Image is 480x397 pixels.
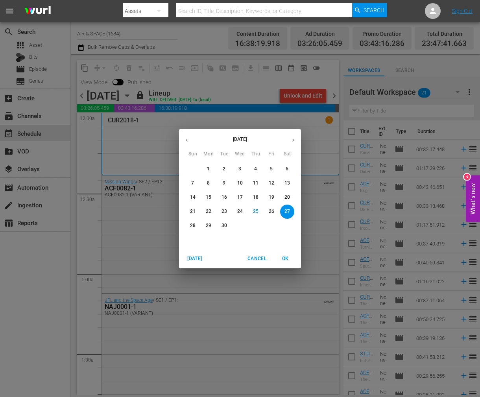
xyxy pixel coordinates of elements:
[217,190,231,205] button: 16
[191,180,194,186] p: 7
[269,194,274,201] p: 19
[249,190,263,205] button: 18
[269,208,274,215] p: 26
[19,2,57,20] img: ans4CAIJ8jUAAAAAAAAAAAAAAAAAAAAAAAAgQb4GAAAAAAAAAAAAAAAAAAAAAAAAJMjXAAAAAAAAAAAAAAAAAAAAAAAAgAT5G...
[264,176,279,190] button: 12
[247,255,266,263] span: Cancel
[270,166,273,172] p: 5
[186,205,200,219] button: 21
[284,208,290,215] p: 27
[217,150,231,158] span: Tue
[284,194,290,201] p: 20
[217,176,231,190] button: 9
[186,219,200,233] button: 28
[206,208,211,215] p: 22
[280,150,294,158] span: Sat
[201,162,216,176] button: 1
[464,174,470,180] div: 9
[264,190,279,205] button: 19
[280,190,294,205] button: 20
[186,150,200,158] span: Sun
[276,255,295,263] span: OK
[233,176,247,190] button: 10
[190,208,196,215] p: 21
[237,208,243,215] p: 24
[280,162,294,176] button: 6
[233,205,247,219] button: 24
[284,180,290,186] p: 13
[273,252,298,265] button: OK
[264,205,279,219] button: 26
[280,176,294,190] button: 13
[244,252,270,265] button: Cancel
[201,176,216,190] button: 8
[223,166,225,172] p: 2
[249,150,263,158] span: Thu
[222,194,227,201] p: 16
[233,150,247,158] span: Wed
[238,166,241,172] p: 3
[201,150,216,158] span: Mon
[249,176,263,190] button: 11
[233,162,247,176] button: 3
[194,136,286,143] p: [DATE]
[253,180,258,186] p: 11
[190,222,196,229] p: 28
[185,255,204,263] span: [DATE]
[237,180,243,186] p: 10
[466,175,480,222] button: Open Feedback Widget
[269,180,274,186] p: 12
[364,3,384,17] span: Search
[207,180,210,186] p: 8
[206,194,211,201] p: 15
[201,190,216,205] button: 15
[217,205,231,219] button: 23
[249,162,263,176] button: 4
[182,252,207,265] button: [DATE]
[5,6,14,16] span: menu
[264,150,279,158] span: Fri
[253,194,258,201] p: 18
[206,222,211,229] p: 29
[264,162,279,176] button: 5
[190,194,196,201] p: 14
[280,205,294,219] button: 27
[452,8,473,14] a: Sign Out
[222,208,227,215] p: 23
[217,219,231,233] button: 30
[201,205,216,219] button: 22
[249,205,263,219] button: 25
[237,194,243,201] p: 17
[207,166,210,172] p: 1
[233,190,247,205] button: 17
[223,180,225,186] p: 9
[186,176,200,190] button: 7
[286,166,288,172] p: 6
[254,166,257,172] p: 4
[186,190,200,205] button: 14
[222,222,227,229] p: 30
[201,219,216,233] button: 29
[217,162,231,176] button: 2
[253,208,258,215] p: 25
